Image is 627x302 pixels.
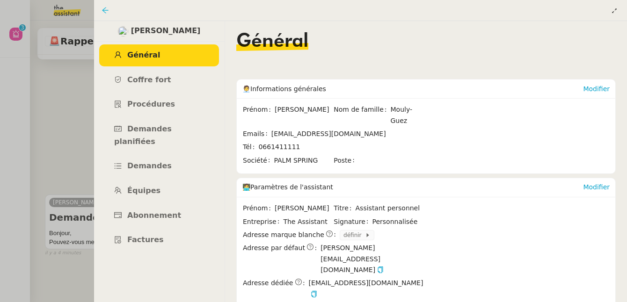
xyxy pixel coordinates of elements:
[243,243,305,253] span: Adresse par défaut
[243,104,275,115] span: Prénom
[242,178,583,197] div: 🧑‍💻
[242,79,583,98] div: 🧑‍💼
[127,161,172,170] span: Demandes
[321,243,423,275] span: [PERSON_NAME][EMAIL_ADDRESS][DOMAIN_NAME]
[250,85,326,93] span: Informations générales
[583,85,610,93] a: Modifier
[334,104,390,126] span: Nom de famille
[127,50,160,59] span: Général
[127,100,175,108] span: Procédures
[118,26,128,36] img: users%2FPVo4U3nC6dbZZPS5thQt7kGWk8P2%2Favatar%2F1516997780130.jpeg
[99,69,219,91] a: Coffre fort
[243,129,271,139] span: Emails
[275,203,333,214] span: [PERSON_NAME]
[99,118,219,152] a: Demandes planifiées
[356,203,424,214] span: Assistant personnel
[334,155,358,166] span: Poste
[236,32,308,51] span: Général
[283,216,333,227] span: The Assistant
[372,216,418,227] span: Personnalisée
[250,183,333,191] span: Paramètres de l'assistant
[258,143,300,151] span: 0661411111
[99,180,219,202] a: Équipes
[114,124,172,146] span: Demandes planifiées
[99,93,219,115] a: Procédures
[99,155,219,177] a: Demandes
[127,211,181,220] span: Abonnement
[243,230,324,240] span: Adresse marque blanche
[274,155,333,166] span: PALM SPRING
[243,278,293,288] span: Adresse dédiée
[334,216,372,227] span: Signature
[271,130,386,137] span: [EMAIL_ADDRESS][DOMAIN_NAME]
[309,278,424,300] span: [EMAIL_ADDRESS][DOMAIN_NAME]
[243,142,258,152] span: Tél
[343,230,365,240] span: définir
[583,183,610,191] a: Modifier
[243,216,283,227] span: Entreprise
[127,186,160,195] span: Équipes
[127,75,171,84] span: Coffre fort
[99,205,219,227] a: Abonnement
[390,104,423,126] span: Mouly-Guez
[243,203,275,214] span: Prénom
[243,155,274,166] span: Société
[131,25,201,37] span: [PERSON_NAME]
[334,203,355,214] span: Titre
[99,44,219,66] a: Général
[127,235,164,244] span: Factures
[275,104,333,115] span: [PERSON_NAME]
